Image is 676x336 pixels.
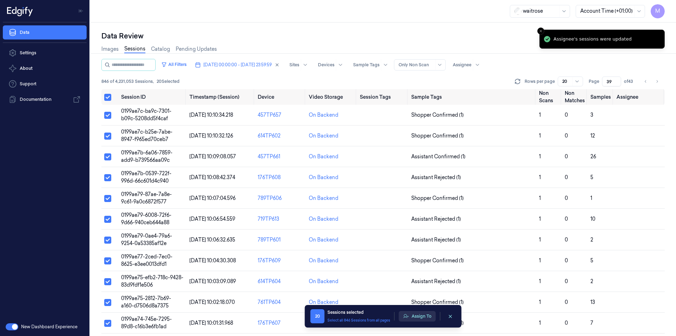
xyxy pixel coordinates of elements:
span: 0199ae79-87ae-7a8e-9c61-9a0c6872f577 [121,191,172,205]
button: Assign To [399,311,436,322]
div: On Backend [309,195,338,202]
div: On Backend [309,278,338,285]
button: clearSelection [445,311,456,322]
span: 0 [565,112,568,118]
button: Select row [104,299,111,306]
div: 789TP601 [258,236,303,244]
span: 0 [565,174,568,181]
button: [DATE] 00:00:00 - [DATE] 23:59:59 [192,59,282,71]
a: Documentation [3,92,87,106]
div: 719TP613 [258,215,303,223]
span: 1 [590,195,592,201]
span: 7 [590,320,593,326]
span: 26 [590,153,596,160]
div: 176TP608 [258,174,303,181]
span: 13 [590,299,595,305]
button: Go to next page [652,77,662,86]
th: Non Matches [562,89,588,105]
span: 1 [539,299,541,305]
span: 0 [565,195,568,201]
button: Select all 846 Sessions from all pages [327,318,390,323]
span: 0199ae77-2ced-7ec0-8625-e3ee0013dfd1 [121,253,173,267]
span: Assistant Rejected (1) [411,278,461,285]
button: M [651,4,665,18]
span: 0 [565,320,568,326]
span: [DATE] 10:10:32.126 [189,133,233,139]
th: Session ID [118,89,187,105]
span: 5 [590,257,593,264]
button: Select row [104,133,111,140]
th: Session Tags [357,89,408,105]
span: 1 [539,195,541,201]
button: Select row [104,237,111,244]
button: Select row [104,278,111,285]
span: 0 [565,257,568,264]
div: 761TP604 [258,299,303,306]
span: [DATE] 10:09:08.057 [189,153,236,160]
span: 846 of 4,231,053 Sessions , [101,78,154,85]
button: Select row [104,174,111,181]
button: Toggle Navigation [75,5,87,17]
span: 0 [565,237,568,243]
div: 176TP607 [258,319,303,327]
div: On Backend [309,299,338,306]
button: Select row [104,320,111,327]
button: All Filters [158,59,189,70]
span: 0199ae79-0ae4-79a6-9254-0a53385af12e [121,233,172,246]
div: On Backend [309,153,338,160]
a: Settings [3,46,87,60]
button: Go to previous page [641,77,651,86]
span: Shopper Confirmed (1) [411,132,464,140]
span: Assistant Rejected (1) [411,236,461,244]
span: [DATE] 10:06:54.559 [189,216,235,222]
span: 10 [590,216,595,222]
span: Shopper Confirmed (1) [411,299,464,306]
span: 5 [590,174,593,181]
div: On Backend [309,257,338,264]
button: Select row [104,257,111,264]
th: Sample Tags [408,89,536,105]
span: Shopper Confirmed (1) [411,257,464,264]
button: Select row [104,112,111,119]
div: 789TP606 [258,195,303,202]
span: Shopper Confirmed (1) [411,111,464,119]
button: Select row [104,153,111,160]
span: 0199ae7b-0539-722f-996d-66c601d4c940 [121,170,171,184]
span: 2 [590,278,593,285]
span: [DATE] 10:04:30.308 [189,257,236,264]
div: 614TP602 [258,132,303,140]
span: [DATE] 10:08:42.374 [189,174,235,181]
span: Page [589,78,599,85]
span: 0 [565,133,568,139]
span: Assistant Rejected (1) [411,174,461,181]
span: 20 [311,309,325,323]
button: Close toast [537,28,544,35]
span: 12 [590,133,595,139]
span: [DATE] 10:01:31.968 [189,320,233,326]
span: 0 [565,216,568,222]
th: Assignee [614,89,665,105]
span: 0199ae7c-b25e-7abe-8947-f965ed70ceb7 [121,129,173,142]
div: Sessions selected [327,309,390,316]
p: Rows per page [525,78,555,85]
div: 176TP609 [258,257,303,264]
span: 0199ae74-745e-7295-89d8-c16b3e6fb1ad [121,316,172,330]
span: 1 [539,112,541,118]
a: Support [3,77,87,91]
button: About [3,61,87,75]
div: On Backend [309,236,338,244]
div: On Backend [309,111,338,119]
button: Select row [104,216,111,223]
span: 1 [539,278,541,285]
button: Select all [104,94,111,101]
span: Shopper Confirmed (1) [411,195,464,202]
th: Timestamp (Session) [187,89,255,105]
th: Device [255,89,306,105]
div: 457TP661 [258,153,303,160]
span: 0199ae79-6008-72f6-9d66-940ceb644a88 [121,212,171,226]
span: [DATE] 10:06:32.635 [189,237,235,243]
span: 0199ae7c-ba9c-7301-b09c-5208dd5f4caf [121,108,171,122]
span: [DATE] 10:02:18.070 [189,299,235,305]
span: 0 [565,299,568,305]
